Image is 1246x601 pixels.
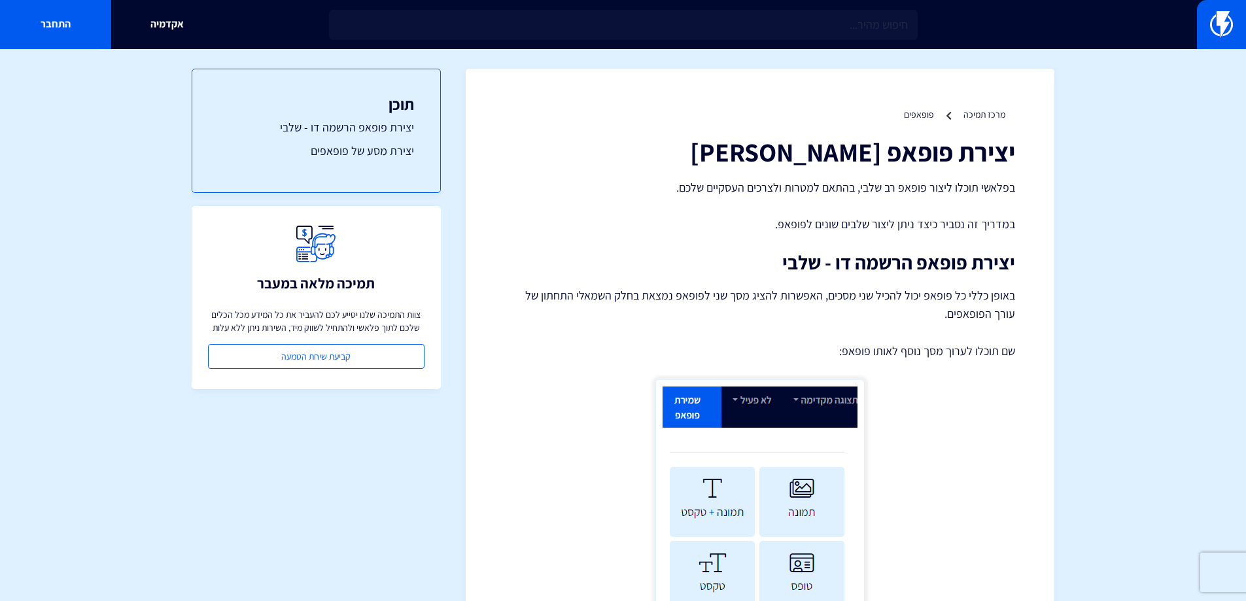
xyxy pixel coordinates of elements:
[329,10,918,40] input: חיפוש מהיר...
[218,95,414,112] h3: תוכן
[208,308,424,334] p: צוות התמיכה שלנו יסייע לכם להעביר את כל המידע מכל הכלים שלכם לתוך פלאשי ולהתחיל לשווק מיד, השירות...
[505,216,1015,233] p: במדריך זה נסביר כיצד ניתן ליצור שלבים שונים לפופאפ.
[505,137,1015,166] h1: יצירת פופאפ [PERSON_NAME]
[218,119,414,136] a: יצירת פופאפ הרשמה דו - שלבי
[505,286,1015,323] p: באופן כללי כל פופאפ יכול להכיל שני מסכים, האפשרות להציג מסך שני לפופאפ נמצאת בחלק השמאלי התחתון ש...
[208,344,424,369] a: קביעת שיחת הטמעה
[505,343,1015,360] p: שם תוכלו לערוך מסך נוסף לאותו פופאפ:
[904,109,934,120] a: פופאפים
[963,109,1005,120] a: מרכז תמיכה
[218,143,414,160] a: יצירת מסע של פופאפים
[257,275,375,291] h3: תמיכה מלאה במעבר
[505,179,1015,196] p: בפלאשי תוכלו ליצור פופאפ רב שלבי, בהתאם למטרות ולצרכים העסקיים שלכם.
[505,252,1015,273] h2: יצירת פופאפ הרשמה דו - שלבי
